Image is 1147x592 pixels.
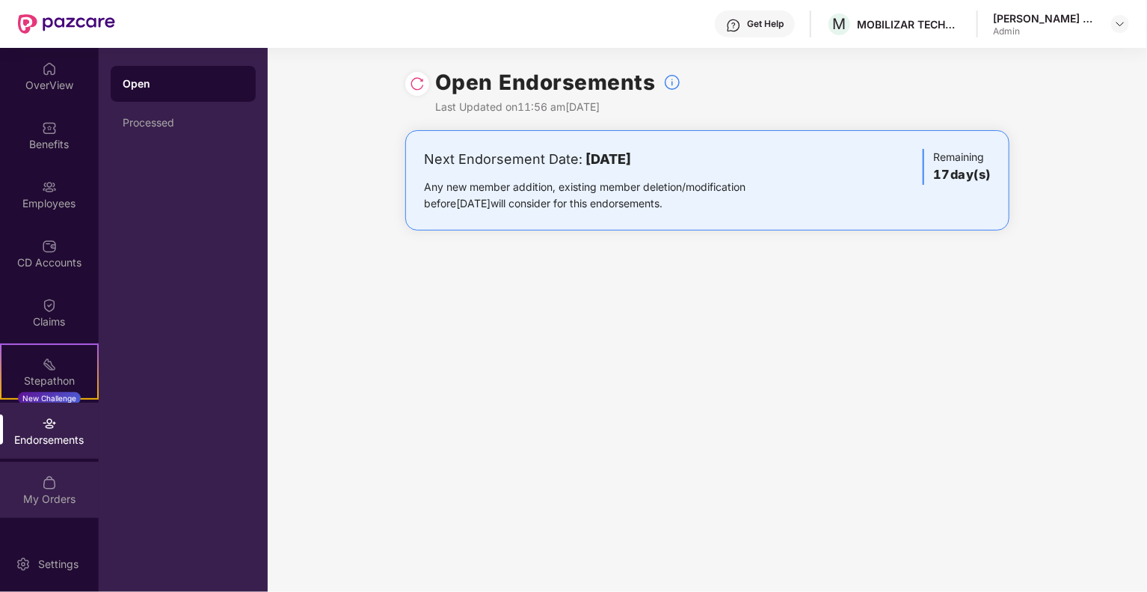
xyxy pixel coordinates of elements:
img: svg+xml;base64,PHN2ZyBpZD0iQmVuZWZpdHMiIHhtbG5zPSJodHRwOi8vd3d3LnczLm9yZy8yMDAwL3N2ZyIgd2lkdGg9Ij... [42,120,57,135]
img: svg+xml;base64,PHN2ZyBpZD0iQ0RfQWNjb3VudHMiIGRhdGEtbmFtZT0iQ0QgQWNjb3VudHMiIHhtbG5zPSJodHRwOi8vd3... [42,239,57,254]
div: Admin [993,25,1098,37]
img: svg+xml;base64,PHN2ZyBpZD0iSGVscC0zMngzMiIgeG1sbnM9Imh0dHA6Ly93d3cudzMub3JnLzIwMDAvc3ZnIiB3aWR0aD... [726,18,741,33]
div: Remaining [923,149,991,185]
img: svg+xml;base64,PHN2ZyBpZD0iRW1wbG95ZWVzIiB4bWxucz0iaHR0cDovL3d3dy53My5vcmcvMjAwMC9zdmciIHdpZHRoPS... [42,180,57,195]
img: svg+xml;base64,PHN2ZyBpZD0iRHJvcGRvd24tMzJ4MzIiIHhtbG5zPSJodHRwOi8vd3d3LnczLm9yZy8yMDAwL3N2ZyIgd2... [1114,18,1126,30]
h3: 17 day(s) [933,165,991,185]
div: Get Help [747,18,784,30]
img: New Pazcare Logo [18,14,115,34]
div: MOBILIZAR TECHNOLOGIES PRIVATE LIMITED [857,17,962,31]
img: svg+xml;base64,PHN2ZyBpZD0iTXlfT3JkZXJzIiBkYXRhLW5hbWU9Ik15IE9yZGVycyIgeG1sbnM9Imh0dHA6Ly93d3cudz... [42,475,57,490]
img: svg+xml;base64,PHN2ZyBpZD0iUmVsb2FkLTMyeDMyIiB4bWxucz0iaHR0cDovL3d3dy53My5vcmcvMjAwMC9zdmciIHdpZH... [410,76,425,91]
div: Stepathon [1,373,97,388]
img: svg+xml;base64,PHN2ZyBpZD0iQ2xhaW0iIHhtbG5zPSJodHRwOi8vd3d3LnczLm9yZy8yMDAwL3N2ZyIgd2lkdGg9IjIwIi... [42,298,57,313]
b: [DATE] [585,151,631,167]
img: svg+xml;base64,PHN2ZyBpZD0iU2V0dGluZy0yMHgyMCIgeG1sbnM9Imh0dHA6Ly93d3cudzMub3JnLzIwMDAvc3ZnIiB3aW... [16,557,31,572]
span: M [833,15,846,33]
div: Processed [123,117,244,129]
div: [PERSON_NAME] K [PERSON_NAME] [993,11,1098,25]
img: svg+xml;base64,PHN2ZyBpZD0iRW5kb3JzZW1lbnRzIiB4bWxucz0iaHR0cDovL3d3dy53My5vcmcvMjAwMC9zdmciIHdpZH... [42,416,57,431]
h1: Open Endorsements [435,66,656,99]
img: svg+xml;base64,PHN2ZyBpZD0iSW5mb18tXzMyeDMyIiBkYXRhLW5hbWU9IkluZm8gLSAzMngzMiIgeG1sbnM9Imh0dHA6Ly... [663,73,681,91]
div: Settings [34,557,83,572]
div: Any new member addition, existing member deletion/modification before [DATE] will consider for th... [424,179,793,212]
div: Next Endorsement Date: [424,149,793,170]
div: Open [123,76,244,91]
div: Last Updated on 11:56 am[DATE] [435,99,681,115]
div: New Challenge [18,392,81,404]
img: svg+xml;base64,PHN2ZyBpZD0iSG9tZSIgeG1sbnM9Imh0dHA6Ly93d3cudzMub3JnLzIwMDAvc3ZnIiB3aWR0aD0iMjAiIG... [42,61,57,76]
img: svg+xml;base64,PHN2ZyB4bWxucz0iaHR0cDovL3d3dy53My5vcmcvMjAwMC9zdmciIHdpZHRoPSIyMSIgaGVpZ2h0PSIyMC... [42,357,57,372]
